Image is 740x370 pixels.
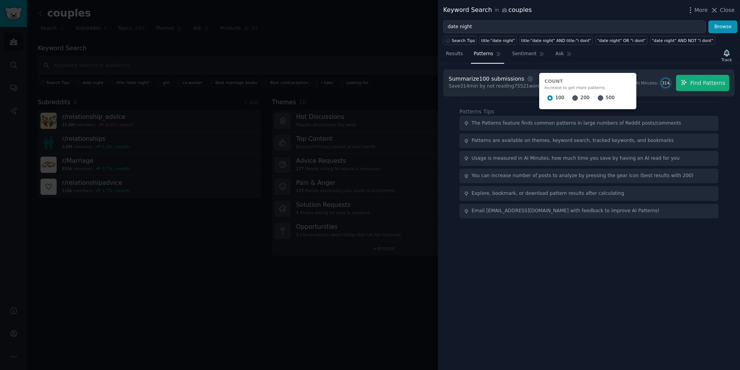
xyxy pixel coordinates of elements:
[595,36,647,45] a: "date night" OR "i dont"
[708,20,737,34] button: Browse
[449,75,524,83] div: Summarize 100 submissions
[446,51,463,57] span: Results
[443,48,466,64] a: Results
[636,80,658,86] div: AI Minutes:
[597,38,646,43] div: "date night" OR "i dont"
[472,172,694,179] div: You can increase number of posts to analyze by pressing the gear icon (best results with 200)
[512,51,536,57] span: Sentiment
[521,38,591,43] div: title:"date night" AND title:"i dont"
[471,48,504,64] a: Patterns
[676,75,729,91] button: Find Patterns
[510,48,547,64] a: Sentiment
[710,6,735,14] button: Close
[721,57,732,63] div: Track
[662,80,669,86] span: 314
[555,51,564,57] span: Ask
[472,208,660,215] div: Email [EMAIL_ADDRESS][DOMAIN_NAME] with feedback to improve AI Patterns!
[606,95,615,101] span: 500
[481,38,515,43] div: title:"date night"
[472,190,624,197] div: Explore, bookmark, or download pattern results after calculating
[479,36,517,45] a: title:"date night"
[472,120,681,127] div: The Patterns feature finds common patterns in large numbers of Reddit posts/comments
[449,83,543,90] div: Save 314 min by not reading 75521 words
[472,155,680,162] div: Usage is measured in AI Minutes, how much time you save by having an AI read for you
[555,95,564,101] span: 100
[690,79,725,87] span: Find Patterns
[545,78,631,85] div: Count
[443,36,477,45] button: Search Tips
[443,5,532,15] div: Keyword Search couples
[720,6,735,14] span: Close
[719,47,735,64] button: Track
[459,108,494,115] label: Patterns Tips
[695,6,708,14] span: More
[650,36,715,45] a: "date night" AND NOT "i dont"
[686,6,708,14] button: More
[443,20,706,34] input: Try a keyword related to your business
[652,38,713,43] div: "date night" AND NOT "i dont"
[472,137,674,144] div: Patterns are available on themes, keyword search, tracked keywords, and bookmarks
[452,38,475,43] span: Search Tips
[494,7,499,14] span: in
[520,36,593,45] a: title:"date night" AND title:"i dont"
[580,95,589,101] span: 200
[553,48,575,64] a: Ask
[545,85,631,90] div: Increase to get more patterns
[474,51,493,57] span: Patterns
